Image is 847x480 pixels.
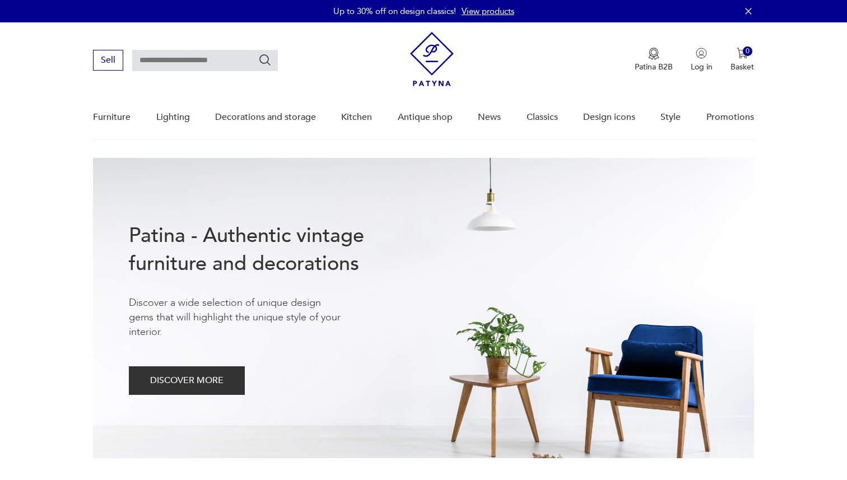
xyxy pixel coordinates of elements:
[527,96,558,139] a: Classics
[706,111,754,123] font: Promotions
[478,111,501,123] font: News
[660,96,681,139] a: Style
[156,111,190,123] font: Lighting
[215,111,316,123] font: Decorations and storage
[129,378,245,385] a: DISCOVER MORE
[462,6,514,17] a: View products
[635,62,673,72] font: Patina B2B
[258,53,272,67] button: Search
[341,96,372,139] a: Kitchen
[660,111,681,123] font: Style
[93,96,131,139] a: Furniture
[341,111,372,123] font: Kitchen
[527,111,558,123] font: Classics
[635,48,673,72] a: Medal iconPatina B2B
[691,48,713,72] button: Log in
[93,50,123,71] button: Sell
[635,48,673,72] button: Patina B2B
[696,48,707,59] img: User icon
[93,57,123,65] a: Sell
[129,296,341,339] font: Discover a wide selection of unique design gems that will highlight the unique style of your inte...
[129,222,364,277] font: Patina - Authentic vintage furniture and decorations
[93,111,131,123] font: Furniture
[583,96,635,139] a: Design icons
[215,96,316,139] a: Decorations and storage
[150,374,224,386] font: DISCOVER MORE
[333,6,456,17] font: Up to 30% off on design classics!
[648,48,659,60] img: Medal icon
[398,111,453,123] font: Antique shop
[730,48,754,72] button: 0Basket
[730,62,754,72] font: Basket
[583,111,635,123] font: Design icons
[737,48,748,59] img: Cart icon
[129,366,245,395] button: DISCOVER MORE
[410,32,454,86] img: Patina - vintage furniture and decorations store
[746,46,750,56] font: 0
[706,96,754,139] a: Promotions
[101,54,115,66] font: Sell
[156,96,190,139] a: Lighting
[478,96,501,139] a: News
[398,96,453,139] a: Antique shop
[691,62,713,72] font: Log in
